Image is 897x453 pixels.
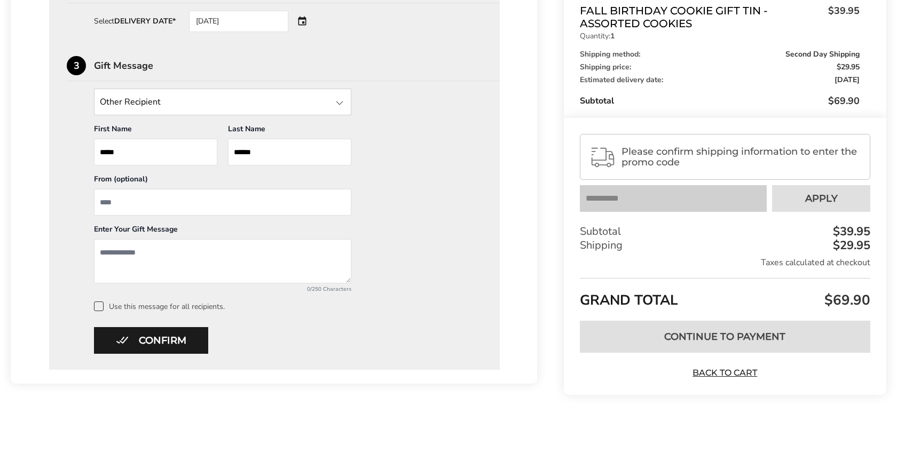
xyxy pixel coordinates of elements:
[580,225,870,239] div: Subtotal
[94,189,351,216] input: From
[580,33,860,40] p: Quantity:
[580,4,860,30] a: Fall Birthday Cookie Gift Tin - Assorted Cookies$39.95
[94,327,208,354] button: Confirm button
[580,257,870,268] div: Taxes calculated at checkout
[94,139,217,165] input: First Name
[772,185,870,212] button: Apply
[580,4,823,30] span: Fall Birthday Cookie Gift Tin - Assorted Cookies
[822,291,870,309] span: $69.90
[580,51,860,58] div: Shipping method:
[580,278,870,313] div: GRAND TOTAL
[830,240,870,251] div: $29.95
[94,301,482,311] label: Use this message for all recipients.
[94,124,217,139] div: First Name
[580,76,860,84] div: Estimated delivery date:
[580,94,860,107] div: Subtotal
[94,224,351,239] div: Enter Your Gift Message
[580,239,870,252] div: Shipping
[228,124,351,139] div: Last Name
[94,174,351,189] div: From (optional)
[94,61,500,70] div: Gift Message
[828,94,860,107] span: $69.90
[610,31,615,41] strong: 1
[688,367,762,378] a: Back to Cart
[94,89,351,115] input: State
[114,16,176,26] strong: DELIVERY DATE*
[94,18,176,25] div: Select
[830,226,870,237] div: $39.95
[228,139,351,165] input: Last Name
[189,11,288,32] div: [DATE]
[621,146,861,168] span: Please confirm shipping information to enter the promo code
[580,320,870,352] button: Continue to Payment
[94,285,351,293] div: 0/250 Characters
[823,4,860,27] span: $39.95
[580,63,860,71] div: Shipping price:
[837,63,860,71] span: $29.95
[94,239,351,283] textarea: Add a message
[67,56,86,75] div: 3
[805,194,838,203] span: Apply
[785,51,860,58] span: Second Day Shipping
[835,76,860,84] span: [DATE]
